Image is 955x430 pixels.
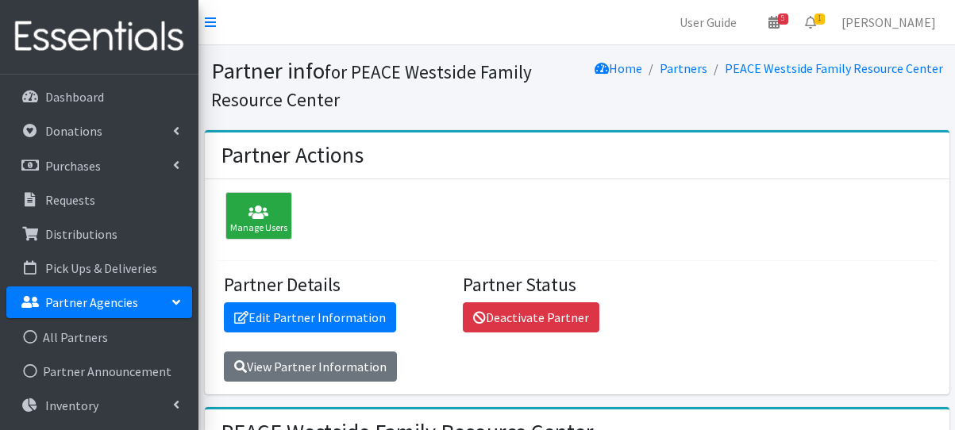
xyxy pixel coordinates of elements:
a: Donations [6,115,192,147]
a: Partners [660,60,707,76]
a: Inventory [6,390,192,421]
a: Home [595,60,642,76]
h1: Partner info [211,57,572,112]
a: Purchases [6,150,192,182]
a: 1 [792,6,829,38]
p: Purchases [45,158,101,174]
p: Dashboard [45,89,104,105]
img: HumanEssentials [6,10,192,63]
a: User Guide [667,6,749,38]
h4: Partner Status [463,274,691,297]
a: [PERSON_NAME] [829,6,949,38]
h2: Partner Actions [221,142,364,169]
p: Inventory [45,397,98,413]
a: Dashboard [6,81,192,113]
span: 1 [814,13,825,25]
a: PEACE Westside Family Resource Center [725,60,943,76]
div: Manage Users [225,192,292,240]
p: Requests [45,192,95,208]
a: Partner Announcement [6,355,192,387]
p: Pick Ups & Deliveries [45,260,157,276]
a: All Partners [6,321,192,353]
p: Distributions [45,226,117,242]
p: Partner Agencies [45,294,138,310]
a: Pick Ups & Deliveries [6,252,192,284]
a: Edit Partner Information [224,302,396,332]
small: for PEACE Westside Family Resource Center [211,60,532,111]
h4: Partner Details [224,274,452,297]
a: Manage Users [218,210,292,226]
a: Distributions [6,218,192,250]
span: 5 [778,13,788,25]
p: Donations [45,123,102,139]
a: Partner Agencies [6,286,192,318]
a: Requests [6,184,192,216]
a: Deactivate Partner [463,302,599,332]
a: 5 [756,6,792,38]
a: View Partner Information [224,351,397,382]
